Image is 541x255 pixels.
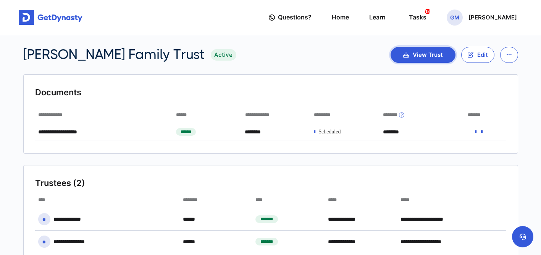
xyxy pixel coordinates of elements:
button: GM[PERSON_NAME] [447,10,517,26]
button: View Trust [391,47,455,63]
a: Learn [369,6,386,28]
a: Home [332,6,349,28]
a: Questions? [269,6,312,28]
span: 18 [425,9,430,14]
button: Edit [461,47,494,63]
span: Questions? [278,10,312,24]
span: GM [447,10,463,26]
span: Trustees (2) [35,178,85,189]
div: [PERSON_NAME] Family Trust [23,47,237,63]
p: [PERSON_NAME] [468,14,517,21]
a: Tasks18 [406,6,426,28]
span: Documents [35,87,81,98]
span: Active [211,49,237,61]
div: Tasks [409,10,426,24]
img: Get started for free with Dynasty Trust Company [19,10,82,25]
